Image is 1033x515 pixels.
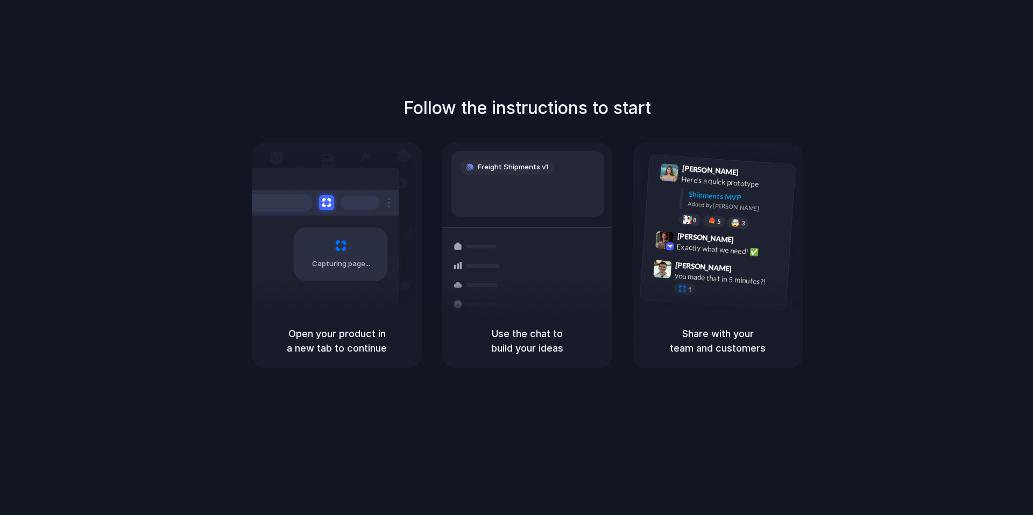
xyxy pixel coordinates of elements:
span: Capturing page [312,259,372,269]
div: Here's a quick prototype [681,174,789,192]
h5: Open your product in a new tab to continue [265,326,409,355]
span: [PERSON_NAME] [675,259,732,275]
span: 3 [741,220,745,226]
div: you made that in 5 minutes?! [674,270,782,288]
span: [PERSON_NAME] [677,230,734,246]
span: [PERSON_NAME] [682,162,739,178]
span: 1 [688,287,692,292]
div: Shipments MVP [688,189,788,206]
span: 5 [717,219,721,225]
h5: Use the chat to build your ideas [455,326,599,355]
span: 8 [693,217,697,223]
span: 9:42 AM [737,235,759,248]
span: Freight Shipments v1 [478,162,548,173]
span: 9:47 AM [735,264,757,277]
div: 🤯 [731,219,740,227]
div: Added by [PERSON_NAME] [688,199,787,215]
span: 9:41 AM [742,168,764,181]
h5: Share with your team and customers [646,326,790,355]
div: Exactly what we need! ✅ [676,241,784,259]
h1: Follow the instructions to start [404,95,651,121]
